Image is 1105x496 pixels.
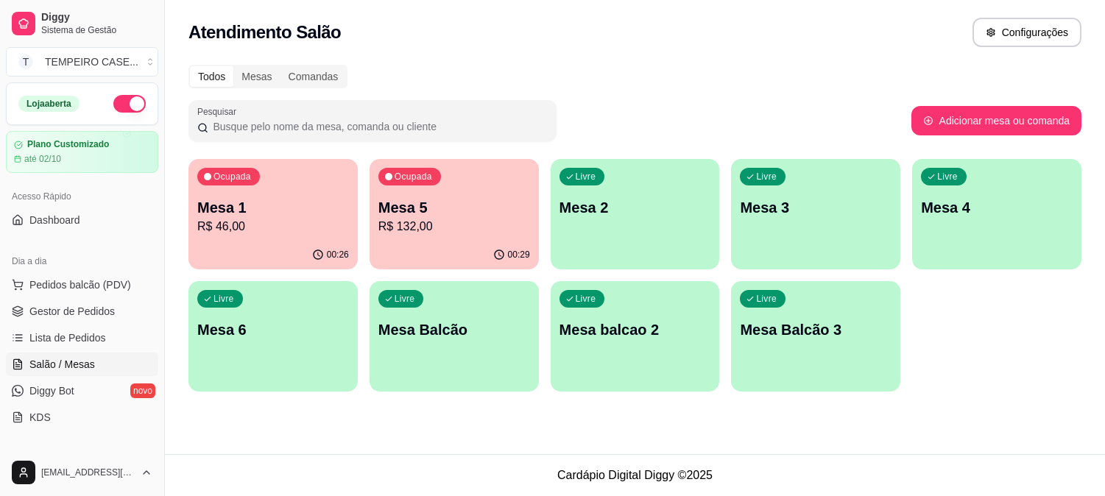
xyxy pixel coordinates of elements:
[113,95,146,113] button: Alterar Status
[197,105,241,118] label: Pesquisar
[731,281,900,392] button: LivreMesa Balcão 3
[165,454,1105,496] footer: Cardápio Digital Diggy © 2025
[188,21,341,44] h2: Atendimento Salão
[6,326,158,350] a: Lista de Pedidos
[911,106,1081,135] button: Adicionar mesa ou comanda
[208,119,548,134] input: Pesquisar
[29,410,51,425] span: KDS
[576,171,596,183] p: Livre
[6,447,158,470] div: Catálogo
[190,66,233,87] div: Todos
[6,6,158,41] a: DiggySistema de Gestão
[6,208,158,232] a: Dashboard
[45,54,138,69] div: TEMPEIRO CASE ...
[508,249,530,261] p: 00:29
[370,159,539,269] button: OcupadaMesa 5R$ 132,0000:29
[921,197,1073,218] p: Mesa 4
[395,171,432,183] p: Ocupada
[6,352,158,376] a: Salão / Mesas
[188,159,358,269] button: OcupadaMesa 1R$ 46,0000:26
[197,319,349,340] p: Mesa 6
[41,11,152,24] span: Diggy
[6,47,158,77] button: Select a team
[6,379,158,403] a: Diggy Botnovo
[756,171,777,183] p: Livre
[740,319,892,340] p: Mesa Balcão 3
[912,159,1081,269] button: LivreMesa 4
[378,319,530,340] p: Mesa Balcão
[6,273,158,297] button: Pedidos balcão (PDV)
[18,96,80,112] div: Loja aberta
[29,213,80,227] span: Dashboard
[18,54,33,69] span: T
[551,159,720,269] button: LivreMesa 2
[6,131,158,173] a: Plano Customizadoaté 02/10
[197,218,349,235] p: R$ 46,00
[233,66,280,87] div: Mesas
[378,218,530,235] p: R$ 132,00
[197,197,349,218] p: Mesa 1
[29,304,115,319] span: Gestor de Pedidos
[24,153,61,165] article: até 02/10
[370,281,539,392] button: LivreMesa Balcão
[395,293,415,305] p: Livre
[280,66,347,87] div: Comandas
[937,171,958,183] p: Livre
[756,293,777,305] p: Livre
[6,300,158,323] a: Gestor de Pedidos
[29,330,106,345] span: Lista de Pedidos
[551,281,720,392] button: LivreMesa balcao 2
[740,197,892,218] p: Mesa 3
[6,405,158,429] a: KDS
[29,277,131,292] span: Pedidos balcão (PDV)
[559,319,711,340] p: Mesa balcao 2
[327,249,349,261] p: 00:26
[41,24,152,36] span: Sistema de Gestão
[29,383,74,398] span: Diggy Bot
[6,185,158,208] div: Acesso Rápido
[6,455,158,490] button: [EMAIL_ADDRESS][DOMAIN_NAME]
[972,18,1081,47] button: Configurações
[188,281,358,392] button: LivreMesa 6
[559,197,711,218] p: Mesa 2
[6,249,158,273] div: Dia a dia
[576,293,596,305] p: Livre
[213,171,251,183] p: Ocupada
[29,357,95,372] span: Salão / Mesas
[41,467,135,478] span: [EMAIL_ADDRESS][DOMAIN_NAME]
[731,159,900,269] button: LivreMesa 3
[27,139,109,150] article: Plano Customizado
[378,197,530,218] p: Mesa 5
[213,293,234,305] p: Livre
